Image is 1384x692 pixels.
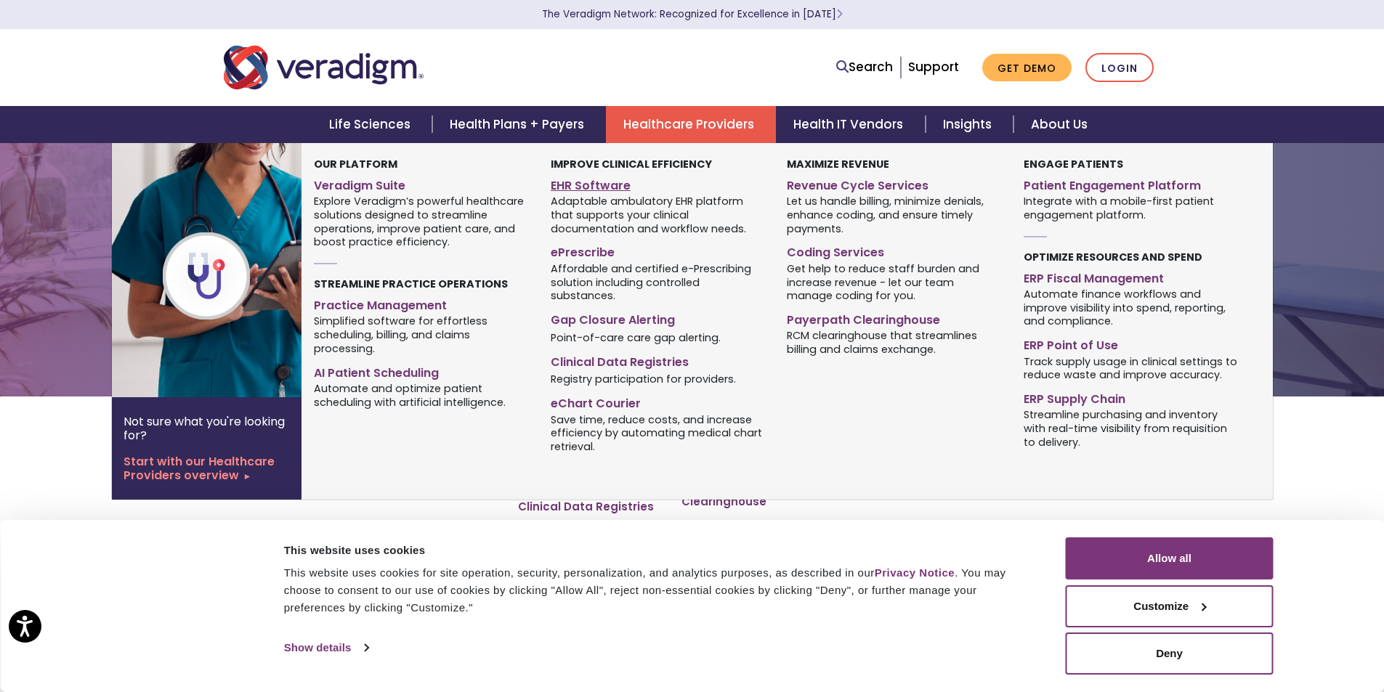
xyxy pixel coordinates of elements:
a: ePrescribe [551,240,765,261]
img: Veradigm logo [224,44,424,91]
a: Get Demo [982,54,1072,82]
a: ERP Fiscal Management [1024,266,1238,287]
a: ERP Supply Chain [1024,386,1238,407]
span: Streamline purchasing and inventory with real-time visibility from requisition to delivery. [1024,407,1238,449]
a: ERP Point of Use [1024,333,1238,354]
a: About Us [1013,106,1105,143]
span: Integrate with a mobile-first patient engagement platform. [1024,194,1238,222]
button: Allow all [1066,537,1274,579]
a: Revenue Cycle Services [787,173,1001,194]
div: This website uses cookies [284,542,1033,559]
a: Payerpath Clearinghouse [787,307,1001,328]
a: EHR Software [551,173,765,194]
span: Let us handle billing, minimize denials, enhance coding, and ensure timely payments. [787,194,1001,236]
strong: Our Platform [314,157,397,171]
div: This website uses cookies for site operation, security, personalization, and analytics purposes, ... [284,564,1033,616]
span: Get help to reduce staff burden and increase revenue - let our team manage coding for you. [787,261,1001,303]
span: Save time, reduce costs, and increase efficiency by automating medical chart retrieval. [551,412,765,454]
span: Automate finance workflows and improve visibility into spend, reporting, and compliance. [1024,286,1238,328]
a: Clinical Data Registries [518,500,654,514]
span: Adaptable ambulatory EHR platform that supports your clinical documentation and workflow needs. [551,194,765,236]
span: Simplified software for effortless scheduling, billing, and claims processing. [314,314,528,356]
img: Healthcare Provider [112,143,346,397]
a: Gap Closure Alerting [551,307,765,328]
span: Affordable and certified e-Prescribing solution including controlled substances. [551,261,765,303]
span: Explore Veradigm’s powerful healthcare solutions designed to streamline operations, improve patie... [314,194,528,249]
strong: Streamline Practice Operations [314,277,508,291]
a: Life Sciences [312,106,432,143]
p: Not sure what you're looking for? [124,415,290,442]
span: Registry participation for providers. [551,372,736,386]
button: Deny [1066,632,1274,675]
a: Practice Management [314,293,528,314]
a: eChart Courier [551,391,765,412]
a: Clinical Data Registries [551,349,765,370]
span: Point-of-care care gap alerting. [551,330,721,344]
a: Veradigm Suite [314,173,528,194]
a: Healthcare Providers [606,106,776,143]
span: Track supply usage in clinical settings to reduce waste and improve accuracy. [1024,354,1238,382]
a: eChart Courier [518,519,604,534]
strong: Maximize Revenue [787,157,889,171]
a: Login [1085,53,1154,83]
a: Insights [926,106,1013,143]
a: Show details [284,637,368,659]
button: Customize [1066,585,1274,627]
a: Patient Engagement Platform [1024,173,1238,194]
a: Health IT Vendors [776,106,925,143]
span: RCM clearinghouse that streamlines billing and claims exchange. [787,328,1001,357]
a: Privacy Notice [875,566,955,579]
span: Learn More [836,7,843,21]
strong: Improve Clinical Efficiency [551,157,712,171]
a: Start with our Healthcare Providers overview [124,455,290,482]
strong: Engage Patients [1024,157,1123,171]
a: Support [908,58,959,76]
a: Coding Services [787,240,1001,261]
a: Health Plans + Payers [432,106,606,143]
a: AI Patient Scheduling [314,360,528,381]
strong: Optimize Resources and Spend [1024,250,1202,264]
a: Search [836,57,893,77]
span: Automate and optimize patient scheduling with artificial intelligence. [314,380,528,409]
a: The Veradigm Network: Recognized for Excellence in [DATE]Learn More [542,7,843,21]
a: Payerpath Clearinghouse [681,481,809,509]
